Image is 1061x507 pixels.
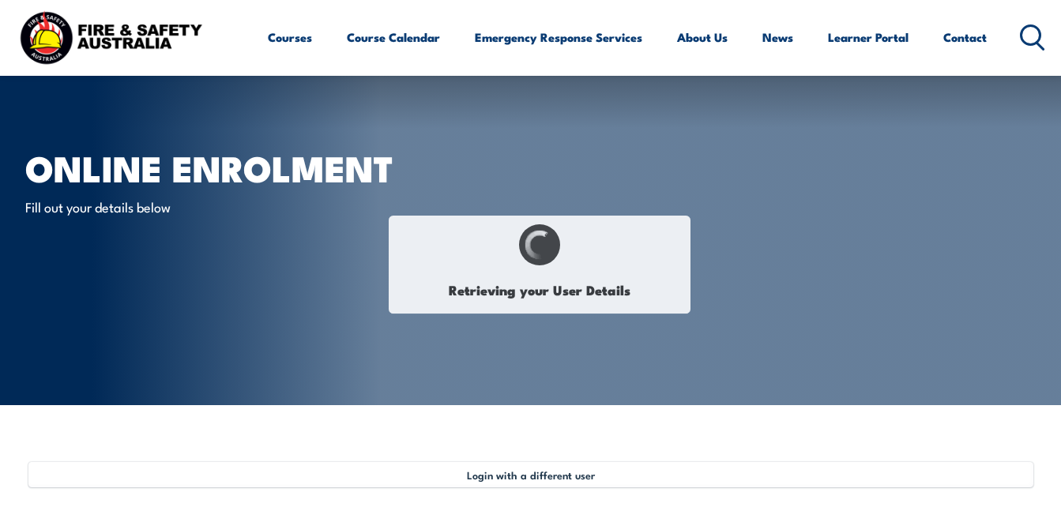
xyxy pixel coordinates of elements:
[25,197,314,216] p: Fill out your details below
[25,152,416,182] h1: Online Enrolment
[677,18,728,56] a: About Us
[475,18,642,56] a: Emergency Response Services
[762,18,793,56] a: News
[828,18,909,56] a: Learner Portal
[467,468,595,481] span: Login with a different user
[268,18,312,56] a: Courses
[347,18,440,56] a: Course Calendar
[943,18,987,56] a: Contact
[397,274,682,305] h1: Retrieving your User Details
